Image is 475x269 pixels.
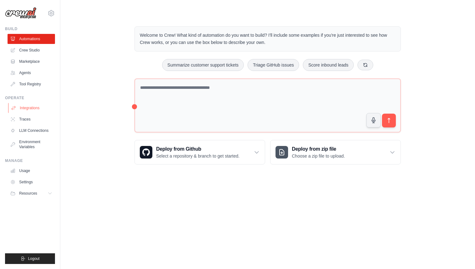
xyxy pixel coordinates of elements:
[8,137,55,152] a: Environment Variables
[8,177,55,187] a: Settings
[5,26,55,31] div: Build
[140,32,396,46] p: Welcome to Crew! What kind of automation do you want to build? I'll include some examples if you'...
[8,188,55,198] button: Resources
[162,59,244,71] button: Summarize customer support tickets
[8,126,55,136] a: LLM Connections
[8,103,56,113] a: Integrations
[28,256,40,261] span: Logout
[292,145,345,153] h3: Deploy from zip file
[8,34,55,44] a: Automations
[156,145,239,153] h3: Deploy from Github
[303,59,354,71] button: Score inbound leads
[156,153,239,159] p: Select a repository & branch to get started.
[292,153,345,159] p: Choose a zip file to upload.
[8,166,55,176] a: Usage
[5,158,55,163] div: Manage
[8,45,55,55] a: Crew Studio
[19,191,37,196] span: Resources
[8,114,55,124] a: Traces
[5,95,55,100] div: Operate
[5,253,55,264] button: Logout
[8,79,55,89] a: Tool Registry
[248,59,299,71] button: Triage GitHub issues
[8,56,55,67] a: Marketplace
[5,7,36,19] img: Logo
[8,68,55,78] a: Agents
